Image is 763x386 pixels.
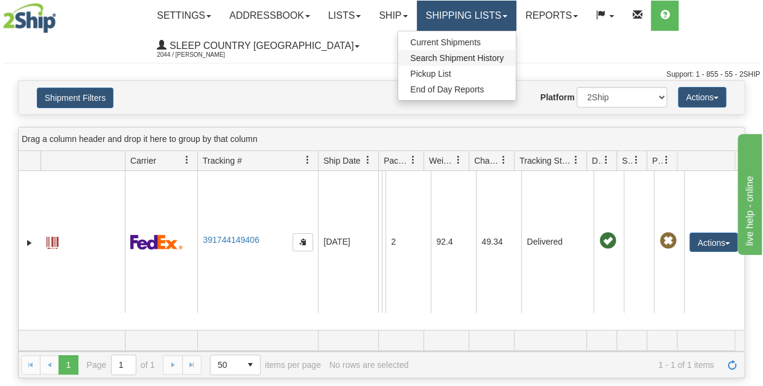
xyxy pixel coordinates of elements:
div: grid grouping header [19,127,744,151]
td: [DATE] [318,171,378,313]
a: Carrier filter column settings [177,150,197,170]
img: 2 - FedEx Express® [130,234,183,249]
a: Shipping lists [417,1,516,31]
td: 49.34 [476,171,521,313]
span: Shipment Issues [622,155,632,167]
span: Delivery Status [592,155,602,167]
span: items per page [210,355,321,375]
td: Delivered [521,171,594,313]
a: Settings [148,1,220,31]
span: On time [599,233,616,249]
a: Delivery Status filter column settings [596,150,616,170]
span: Pickup Not Assigned [659,233,676,249]
span: 1 - 1 of 1 items [417,360,714,370]
div: Support: 1 - 855 - 55 - 2SHIP [3,69,760,80]
span: Page 1 [59,355,78,375]
iframe: chat widget [735,131,762,254]
div: live help - online [9,7,112,22]
span: 50 [218,359,233,371]
a: Reports [516,1,587,31]
a: Packages filter column settings [403,150,423,170]
span: Tracking # [203,155,242,167]
span: select [241,355,260,375]
a: End of Day Reports [398,82,516,97]
td: 92.4 [431,171,476,313]
a: Lists [319,1,370,31]
a: Current Shipments [398,34,516,50]
a: Ship [370,1,416,31]
a: Ship Date filter column settings [358,150,378,170]
a: Refresh [723,355,742,375]
button: Shipment Filters [37,88,113,108]
label: Platform [540,91,575,103]
a: Expand [24,237,36,249]
a: Pickup List [398,66,516,82]
span: Tracking Status [519,155,572,167]
span: Ship Date [323,155,360,167]
td: QUEEN OJIEMUDIA QUEEN OJIEMUDIA CA NS HALIFAX B3P 0J7 [382,171,385,313]
span: Search Shipment History [410,53,504,63]
span: Carrier [130,155,156,167]
a: Shipment Issues filter column settings [626,150,647,170]
button: Actions [678,87,726,108]
span: Packages [384,155,409,167]
a: Pickup Status filter column settings [656,150,677,170]
button: Actions [689,233,738,252]
a: Tracking # filter column settings [297,150,318,170]
span: 2044 / [PERSON_NAME] [157,49,247,61]
td: Sleep Country [GEOGRAPHIC_DATA] Shipping Department [GEOGRAPHIC_DATA] [GEOGRAPHIC_DATA] [GEOGRAPH... [378,171,382,313]
a: Tracking Status filter column settings [566,150,586,170]
a: Sleep Country [GEOGRAPHIC_DATA] 2044 / [PERSON_NAME] [148,31,369,61]
span: Pickup Status [652,155,662,167]
a: Charge filter column settings [493,150,514,170]
span: Current Shipments [410,37,481,47]
img: logo2044.jpg [3,3,56,33]
span: Sleep Country [GEOGRAPHIC_DATA] [166,40,353,51]
button: Copy to clipboard [293,233,313,251]
span: Page sizes drop down [210,355,261,375]
a: 391744149406 [203,235,259,245]
span: Page of 1 [87,355,155,375]
span: Pickup List [410,69,451,79]
a: Weight filter column settings [448,150,469,170]
span: End of Day Reports [410,85,484,94]
a: Label [46,231,59,251]
div: No rows are selected [329,360,409,370]
span: Weight [429,155,454,167]
td: 2 [385,171,431,313]
a: Search Shipment History [398,50,516,66]
input: Page 1 [112,355,136,375]
span: Charge [474,155,499,167]
a: Addressbook [220,1,319,31]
